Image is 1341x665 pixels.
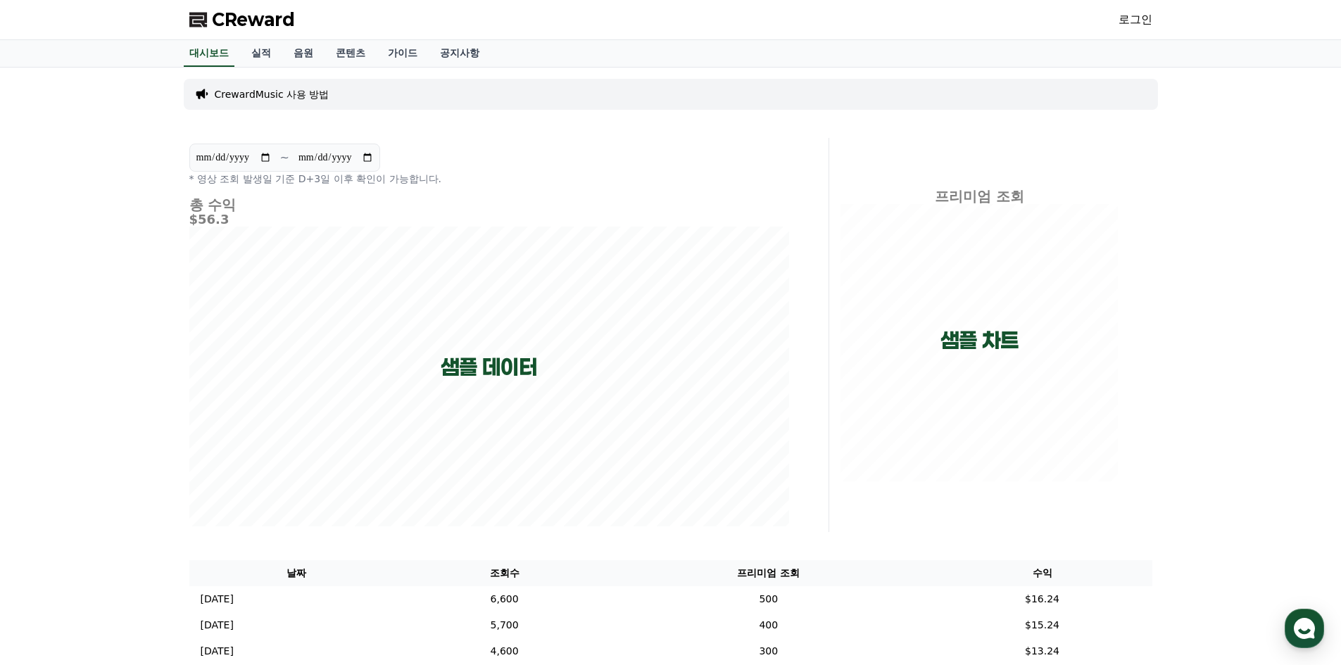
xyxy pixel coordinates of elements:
th: 날짜 [189,560,405,586]
p: [DATE] [201,618,234,633]
a: 음원 [282,40,325,67]
th: 조회수 [404,560,605,586]
p: 샘플 차트 [940,328,1019,353]
th: 프리미엄 조회 [605,560,932,586]
h5: $56.3 [189,213,789,227]
td: 4,600 [404,638,605,664]
a: 콘텐츠 [325,40,377,67]
p: 샘플 데이터 [441,355,537,380]
th: 수익 [933,560,1152,586]
a: 대시보드 [184,40,234,67]
td: 500 [605,586,932,612]
a: 가이드 [377,40,429,67]
h4: 프리미엄 조회 [841,189,1119,204]
a: 실적 [240,40,282,67]
p: [DATE] [201,644,234,659]
p: [DATE] [201,592,234,607]
p: * 영상 조회 발생일 기준 D+3일 이후 확인이 가능합니다. [189,172,789,186]
a: 대화 [93,446,182,481]
a: 설정 [182,446,270,481]
span: 대화 [129,468,146,479]
p: ~ [280,149,289,166]
h4: 총 수익 [189,197,789,213]
td: 5,700 [404,612,605,638]
span: 설정 [218,467,234,479]
span: 홈 [44,467,53,479]
td: 400 [605,612,932,638]
a: 홈 [4,446,93,481]
td: $13.24 [933,638,1152,664]
a: CReward [189,8,295,31]
a: 로그인 [1119,11,1152,28]
td: $16.24 [933,586,1152,612]
td: 300 [605,638,932,664]
td: 6,600 [404,586,605,612]
a: CrewardMusic 사용 방법 [215,87,329,101]
td: $15.24 [933,612,1152,638]
span: CReward [212,8,295,31]
a: 공지사항 [429,40,491,67]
